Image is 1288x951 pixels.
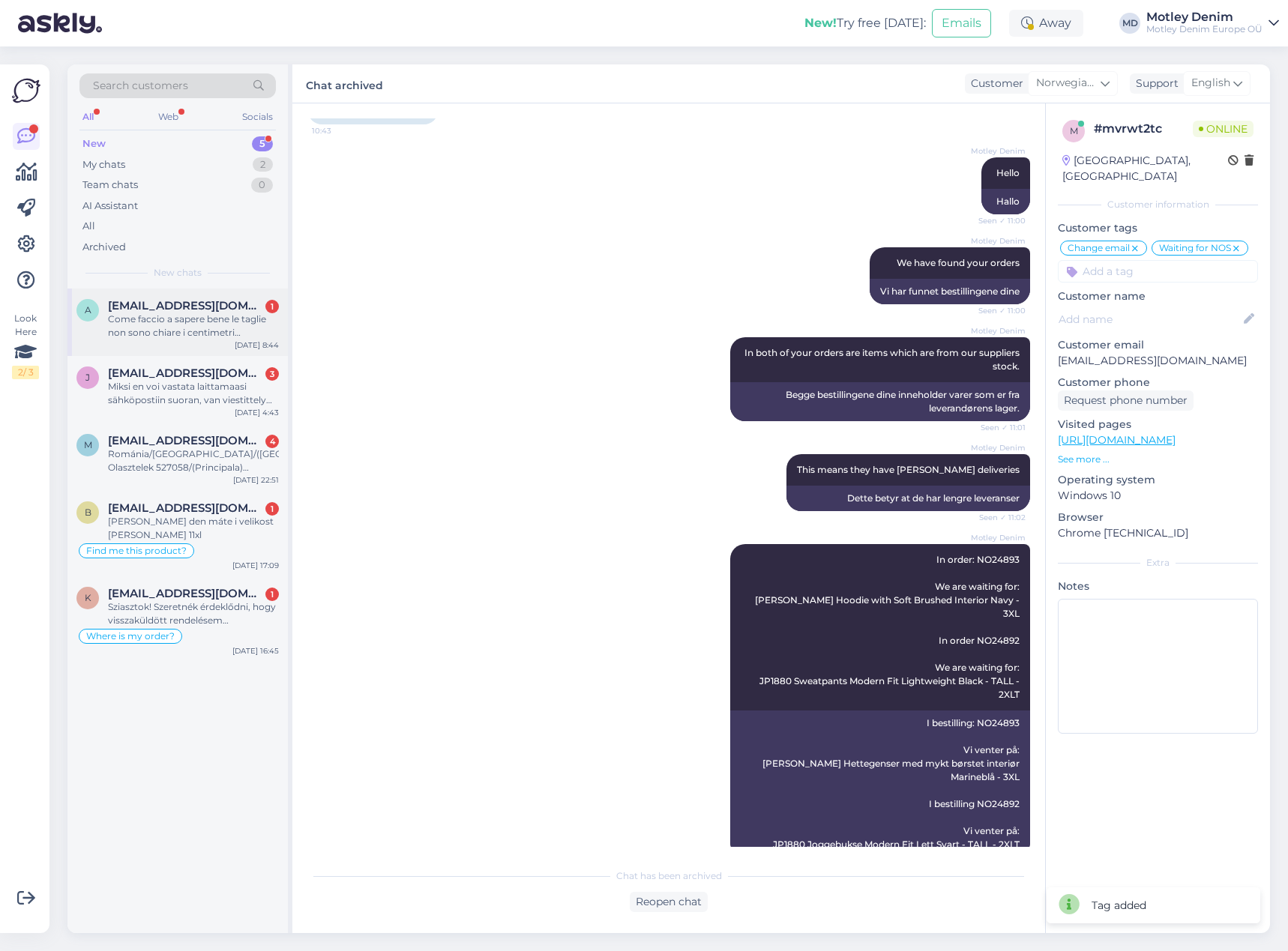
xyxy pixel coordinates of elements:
[12,76,40,105] img: Askly Logo
[1058,353,1258,369] p: [EMAIL_ADDRESS][DOMAIN_NAME]
[965,76,1023,91] div: Customer
[744,347,1022,372] span: In both of your orders are items which are from our suppliers stock.
[12,312,39,379] div: Look Here
[85,304,91,316] span: A
[730,382,1030,421] div: Begge bestillingene dine inneholder varer som er fra leverandørens lager.
[82,199,138,214] div: AI Assistant
[797,464,1020,475] span: This means they have [PERSON_NAME] deliveries
[1119,13,1140,34] div: MD
[1193,121,1254,137] span: Online
[1146,11,1263,23] div: Motley Denim
[1058,337,1258,353] p: Customer email
[232,645,279,656] div: [DATE] 16:45
[969,325,1026,336] span: Motley Denim
[82,219,95,234] div: All
[265,367,279,381] div: 3
[630,892,708,912] div: Reopen chat
[969,532,1026,543] span: Motley Denim
[108,515,279,542] div: [PERSON_NAME] den máte i velikost [PERSON_NAME] 11xl
[108,313,279,339] div: Come faccio a sapere bene le taglie non sono chiare i centimetri [PERSON_NAME]
[1068,244,1130,253] span: Change email
[265,502,279,516] div: 1
[1058,453,1258,466] p: See more ...
[1146,23,1263,35] div: Motley Denim Europe OÜ
[1058,579,1258,594] p: Notes
[1058,525,1258,541] p: Chrome [TECHNICAL_ID]
[1036,75,1098,91] span: Norwegian Bokmål
[233,474,279,486] div: [DATE] 22:51
[1159,244,1231,253] span: Waiting for NOS
[786,486,1030,511] div: Dette betyr at de har lengre leveranser
[932,9,991,37] button: Emails
[84,439,92,450] span: m
[235,339,279,351] div: [DATE] 8:44
[1070,125,1078,136] span: m
[1058,488,1258,504] p: Windows 10
[108,587,264,600] span: kemenesadam@gmail.com
[108,366,264,380] span: jukikinnunen@hotmail.fi
[251,178,273,193] div: 0
[306,73,383,94] label: Chat archived
[86,632,175,641] span: Where is my order?
[82,178,138,193] div: Team chats
[252,136,273,151] div: 5
[1058,220,1258,236] p: Customer tags
[969,215,1026,226] span: Seen ✓ 11:00
[93,78,188,94] span: Search customers
[996,167,1020,178] span: Hello
[108,600,279,627] div: Sziasztok! Szeretnék érdeklődni, hogy visszaküldött rendelésem feldolgozása mennyi időt vesz igén...
[981,189,1030,214] div: Hallo
[86,546,187,555] span: Find me this product?
[235,407,279,418] div: [DATE] 4:43
[265,300,279,313] div: 1
[969,422,1026,433] span: Seen ✓ 11:01
[1146,11,1279,35] a: Motley DenimMotley Denim Europe OÜ
[1094,120,1193,138] div: # mvrwt2tc
[1058,472,1258,488] p: Operating system
[1059,311,1241,327] input: Add name
[108,380,279,407] div: Miksi en voi vastata laittamaasi sähköpostiin suoran, van viestittely onnistuu vain tämän chatin ...
[897,257,1020,268] span: We have found your orders
[253,157,273,172] div: 2
[1191,75,1230,91] span: English
[1058,198,1258,211] div: Customer information
[870,279,1030,304] div: Vi har funnet bestillingene dine
[312,125,368,136] span: 10:43
[1058,510,1258,525] p: Browser
[108,501,264,515] span: blackstars@centrum.cz
[239,107,276,127] div: Socials
[1009,10,1083,37] div: Away
[1058,375,1258,390] p: Customer phone
[969,305,1026,316] span: Seen ✓ 11:00
[79,107,97,127] div: All
[969,512,1026,523] span: Seen ✓ 11:02
[265,435,279,448] div: 4
[265,588,279,601] div: 1
[969,442,1026,453] span: Motley Denim
[108,447,279,474] div: Románia/[GEOGRAPHIC_DATA]/([GEOGRAPHIC_DATA]) Olasztelek 527058/(Principala)[PERSON_NAME] 49
[1062,153,1228,184] div: [GEOGRAPHIC_DATA], [GEOGRAPHIC_DATA]
[82,136,106,151] div: New
[85,592,91,603] span: k
[82,157,125,172] div: My chats
[1058,289,1258,304] p: Customer name
[1058,433,1176,447] a: [URL][DOMAIN_NAME]
[108,299,264,313] span: Anto_barbato@libero.it
[1058,417,1258,432] p: Visited pages
[85,372,90,383] span: j
[1092,898,1146,914] div: Tag added
[155,107,181,127] div: Web
[969,235,1026,247] span: Motley Denim
[730,710,1030,857] div: I bestilling: NO24893 Vi venter på: [PERSON_NAME] Hettegenser med mykt børstet interiør Marineblå...
[1058,556,1258,570] div: Extra
[616,869,722,883] span: Chat has been archived
[232,560,279,571] div: [DATE] 17:09
[969,145,1026,157] span: Motley Denim
[1058,390,1194,411] div: Request phone number
[1130,76,1179,91] div: Support
[82,240,126,255] div: Archived
[108,434,264,447] span: mihaly1986@yahoo.com
[12,366,39,379] div: 2 / 3
[804,14,926,32] div: Try free [DATE]:
[154,266,202,280] span: New chats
